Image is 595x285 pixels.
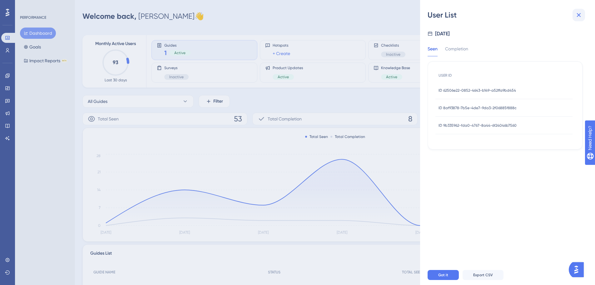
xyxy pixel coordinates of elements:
[439,88,516,93] span: ID 62506e22-0852-4643-b149-a52ffa9bd454
[438,272,448,277] span: Got it
[428,270,459,280] button: Got it
[463,270,503,280] button: Export CSV
[15,2,39,9] span: Need Help?
[435,30,450,38] div: [DATE]
[439,105,517,110] span: ID 8af93878-7b5e-4de7-9da3-2f06885f888c
[439,73,452,78] span: USER ID
[473,272,493,277] span: Export CSV
[428,45,438,56] div: Seen
[428,10,588,20] div: User List
[439,123,517,128] span: ID 9b335962-fda0-4767-8a44-6f24046b7560
[445,45,468,56] div: Completion
[569,260,588,279] iframe: UserGuiding AI Assistant Launcher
